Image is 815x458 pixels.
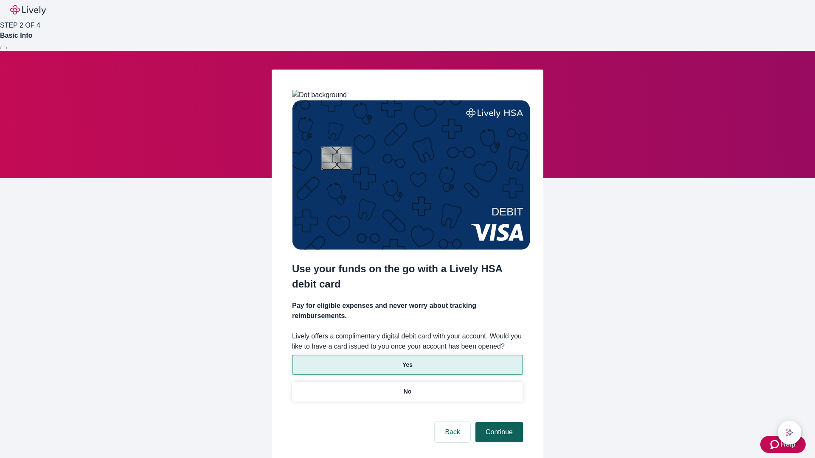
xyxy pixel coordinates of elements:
p: Yes [402,360,413,369]
h2: Use your funds on the go with a Lively HSA debit card [292,261,523,292]
h4: Pay for eligible expenses and never worry about tracking reimbursements. [292,301,523,321]
label: Lively offers a complimentary digital debit card with your account. Would you like to have a card... [292,331,523,352]
svg: Zendesk support icon [770,439,781,450]
button: Zendesk support iconHelp [760,436,806,453]
img: Debit card [292,100,530,250]
img: Dot background [292,90,347,100]
svg: Lively AI Assistant [785,428,794,437]
img: Lively [10,5,46,15]
button: No [292,382,523,402]
button: Yes [292,355,523,375]
p: No [404,387,412,396]
button: chat [778,421,801,444]
button: Continue [475,422,523,442]
span: Help [781,439,795,450]
button: Back [435,422,470,442]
